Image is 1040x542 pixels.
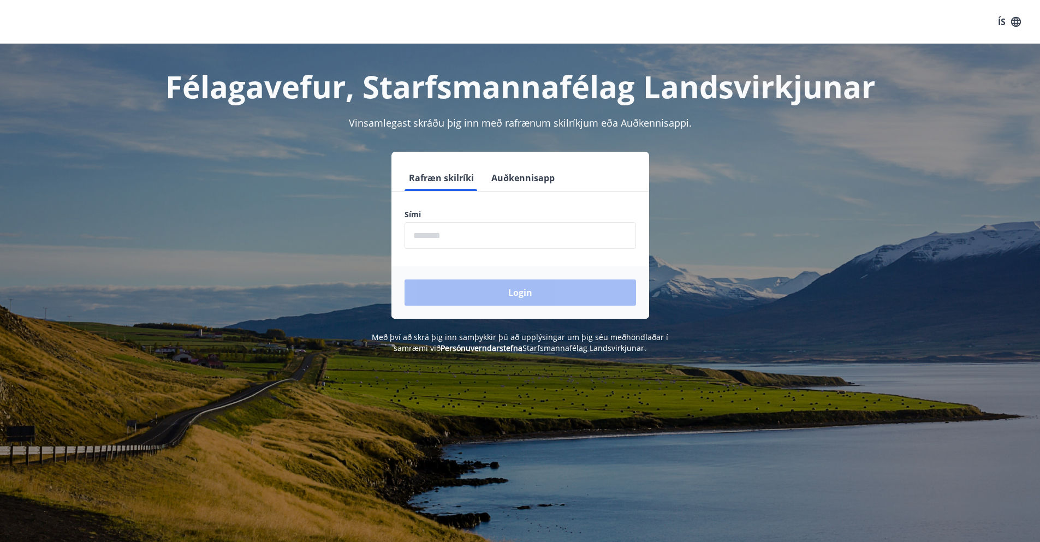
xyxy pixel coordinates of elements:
button: Rafræn skilríki [405,165,478,191]
button: ÍS [992,12,1027,32]
h1: Félagavefur, Starfsmannafélag Landsvirkjunar [140,65,900,107]
button: Auðkennisapp [487,165,559,191]
a: Persónuverndarstefna [441,343,522,353]
span: Með því að skrá þig inn samþykkir þú að upplýsingar um þig séu meðhöndlaðar í samræmi við Starfsm... [372,332,668,353]
span: Vinsamlegast skráðu þig inn með rafrænum skilríkjum eða Auðkennisappi. [349,116,692,129]
label: Sími [405,209,636,220]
